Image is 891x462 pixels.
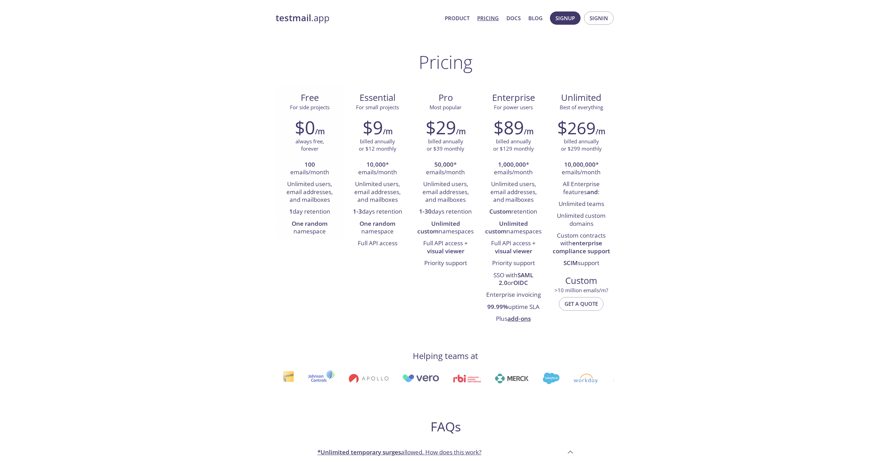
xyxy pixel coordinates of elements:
[565,299,598,308] span: Get a quote
[559,297,604,310] button: Get a quote
[312,443,579,462] div: *Unlimited temporary surgesallowed. How does this work?
[498,160,526,168] strong: 1,000,000
[507,314,531,322] a: add-ons
[317,448,401,456] strong: *Unlimited temporary surges
[584,11,614,25] button: Signin
[494,104,533,111] span: For power users
[419,207,432,215] strong: 1-30
[308,370,334,387] img: johnsoncontrols
[281,206,338,218] li: day retention
[289,207,293,215] strong: 1
[489,207,511,215] strong: Custom
[281,92,338,104] span: Free
[349,178,406,206] li: Unlimited users, email addresses, and mailboxes
[312,419,579,435] h2: FAQs
[417,218,474,238] li: namespaces
[493,138,534,153] p: billed annually or $129 monthly
[495,247,532,255] strong: visual viewer
[485,206,542,218] li: retention
[456,126,466,137] h6: /m
[281,218,338,238] li: namespace
[349,159,406,179] li: * emails/month
[485,238,542,257] li: Full API access +
[292,220,328,228] strong: One random
[564,160,596,168] strong: 10,000,000
[281,178,338,206] li: Unlimited users, email addresses, and mailboxes
[485,178,542,206] li: Unlimited users, email addresses, and mailboxes
[485,159,542,179] li: * emails/month
[295,138,324,153] p: always free, forever
[383,126,393,137] h6: /m
[557,117,596,138] h2: $
[596,126,605,137] h6: /m
[305,160,315,168] strong: 100
[445,14,470,23] a: Product
[413,350,478,361] h4: Helping teams at
[485,289,542,301] li: Enterprise invoicing
[485,270,542,289] li: SSO with or
[495,374,528,383] img: merck
[553,230,610,257] li: Custom contracts with
[317,448,481,457] p: allowed. How does this work?
[550,11,581,25] button: Signup
[349,206,406,218] li: days retention
[485,301,542,313] li: uptime SLA
[553,178,610,198] li: All Enterprise features :
[590,14,608,23] span: Signin
[453,374,481,382] img: rbi
[487,303,508,311] strong: 99.99%
[427,138,464,153] p: billed annually or $39 monthly
[349,218,406,238] li: namespace
[553,239,610,255] strong: enterprise compliance support
[417,206,474,218] li: days retention
[542,373,559,384] img: salesforce
[359,138,396,153] p: billed annually or $12 monthly
[513,279,528,287] strong: OIDC
[561,91,601,104] span: Unlimited
[524,126,534,137] h6: /m
[429,104,462,111] span: Most popular
[426,117,456,138] h2: $29
[553,198,610,210] li: Unlimited teams
[485,218,542,238] li: namespaces
[348,374,388,383] img: apollo
[349,92,406,104] span: Essential
[315,126,325,137] h6: /m
[360,220,395,228] strong: One random
[485,220,528,235] strong: Unlimited custom
[485,92,542,104] span: Enterprise
[477,14,499,23] a: Pricing
[553,257,610,269] li: support
[563,259,578,267] strong: SCIM
[555,14,575,23] span: Signup
[363,117,383,138] h2: $9
[417,178,474,206] li: Unlimited users, email addresses, and mailboxes
[417,238,474,257] li: Full API access +
[485,313,542,325] li: Plus
[567,117,596,139] span: 269
[485,257,542,269] li: Priority support
[353,207,362,215] strong: 1-3
[434,160,454,168] strong: 50,000
[417,257,474,269] li: Priority support
[295,117,315,138] h2: $0
[499,271,533,287] strong: SAML 2.0
[349,238,406,249] li: Full API access
[494,117,524,138] h2: $89
[553,210,610,230] li: Unlimited custom domains
[573,374,598,383] img: workday
[554,287,608,294] span: > 10 million emails/m?
[366,160,386,168] strong: 10,000
[356,104,399,111] span: For small projects
[281,159,338,179] li: emails/month
[419,51,473,72] h1: Pricing
[290,104,330,111] span: For side projects
[528,14,543,23] a: Blog
[417,92,474,104] span: Pro
[427,247,464,255] strong: visual viewer
[506,14,521,23] a: Docs
[560,104,603,111] span: Best of everything
[553,159,610,179] li: * emails/month
[417,159,474,179] li: * emails/month
[276,12,311,24] strong: testmail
